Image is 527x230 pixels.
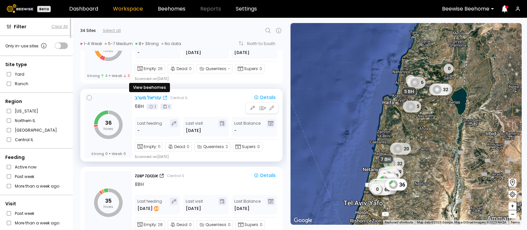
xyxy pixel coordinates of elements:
div: Empty: [135,220,165,229]
div: Last visit [186,197,203,212]
span: 2 [226,144,228,150]
div: 0 [370,183,379,193]
span: – [511,210,514,218]
span: 0 [189,66,192,72]
button: – [509,210,516,218]
div: View beehomes [129,83,170,92]
div: Strong Weak [87,73,130,78]
div: Details [254,94,276,100]
div: [DATE] [186,127,201,134]
tspan: 36 [105,119,112,127]
div: North to South [247,42,280,46]
div: עזריאל מערב [135,94,161,101]
a: Workspace [113,6,143,12]
button: Details [251,172,278,180]
div: - [137,127,140,134]
tspan: 35 [105,197,112,205]
div: 66 [371,184,392,195]
span: Filter [14,23,26,30]
div: 6 [407,76,426,88]
div: 1 [160,104,172,110]
tspan: hives [103,48,113,53]
label: [GEOGRAPHIC_DATA] [15,127,57,134]
a: Beehomes [158,6,185,12]
tspan: hives [103,204,113,209]
a: Dashboard [69,6,98,12]
div: 37 [374,181,395,192]
div: אנטנה ישנה [135,172,158,179]
div: 39 [379,169,401,181]
span: 3 [124,73,130,78]
span: 0 [257,144,260,150]
div: Central IL [170,95,188,100]
div: Region [5,98,68,105]
div: Empty: [135,142,163,151]
div: [DATE] [137,205,160,212]
label: Past week [15,173,34,180]
div: 20 [390,143,411,155]
span: - [228,66,230,72]
button: Clear All [51,24,68,30]
span: - [234,127,236,134]
div: Supers: [235,64,264,73]
label: Yard [15,71,24,78]
div: 32 [383,158,404,169]
div: Queenless: [197,64,233,73]
label: Northern IL [15,117,35,124]
div: 32 [429,84,450,95]
div: Supers: [236,220,265,229]
div: 1 [147,104,158,110]
div: 0 [406,75,416,85]
img: Google [292,216,314,225]
div: Select all [103,28,121,34]
label: Central IL [15,136,33,143]
div: Empty: [135,64,165,73]
div: 17 [376,174,397,186]
div: 40 [369,181,390,193]
label: Active now [15,164,37,170]
div: Supers: [233,142,262,151]
span: + [511,202,514,210]
span: 5 BH [404,89,414,94]
div: Queenless: [197,220,233,229]
a: Terms (opens in new tab) [511,220,520,224]
label: Past week [15,210,34,217]
span: 0 [124,151,126,156]
div: 49 [154,206,159,211]
div: Last feeding [137,119,162,134]
span: 28 [158,222,163,228]
label: Ranch [15,80,28,87]
tspan: hives [103,126,113,131]
div: [DATE] [186,205,201,212]
div: Site type [5,61,68,68]
div: 8+ Strong [135,41,159,46]
div: 8 BH [135,181,144,188]
span: [DATE] [234,49,249,56]
div: [DATE] [186,49,201,56]
button: Details [251,94,278,102]
div: 44 [373,181,394,193]
div: Scanned on [DATE] [135,76,169,81]
div: 44 [377,173,398,185]
a: Open this area in Google Maps (opens a new window) [292,216,314,225]
span: 7 BH [381,156,391,162]
div: Strong Weak [91,151,126,156]
div: 120 [371,183,394,195]
img: Beewise logo [7,4,33,13]
span: 4 [101,73,108,78]
span: [DATE] [234,205,249,212]
div: Central IL [167,173,184,178]
span: 11 [158,144,160,150]
button: Keyboard shortcuts [385,220,413,225]
span: 0 [260,66,262,72]
div: Dead: [165,142,192,151]
div: Scanned on [DATE] [135,154,169,159]
span: 0 [187,144,189,150]
span: 0 [228,222,231,228]
div: Queenless: [194,142,230,151]
label: [US_STATE] [15,108,38,115]
div: 0 [444,64,454,73]
div: 5-7 Medium [105,41,133,46]
div: 45 [376,173,398,185]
